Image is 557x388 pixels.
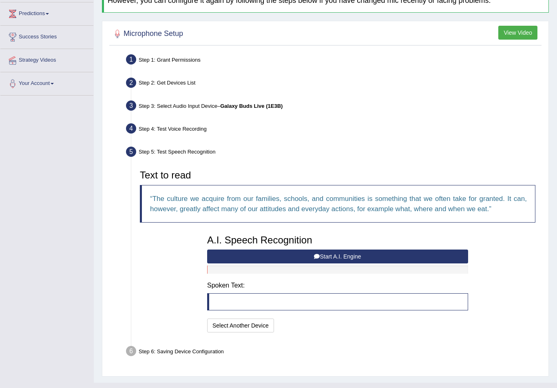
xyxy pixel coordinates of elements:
h3: A.I. Speech Recognition [207,235,468,245]
h2: Microphone Setup [111,28,183,40]
div: Step 1: Grant Permissions [122,52,545,70]
div: Step 5: Test Speech Recognition [122,144,545,162]
div: Step 4: Test Voice Recording [122,121,545,139]
q: The culture we acquire from our families, schools, and communities is something that we often tak... [150,195,527,213]
button: View Video [498,26,537,40]
div: Step 6: Saving Device Configuration [122,343,545,361]
span: – [217,103,283,109]
a: Strategy Videos [0,49,93,69]
a: Your Account [0,72,93,93]
h3: Text to read [140,170,535,181]
a: Predictions [0,2,93,23]
b: Galaxy Buds Live (1E3B) [220,103,283,109]
a: Success Stories [0,26,93,46]
button: Start A.I. Engine [207,250,468,263]
h4: Spoken Text: [207,282,468,289]
button: Select Another Device [207,319,274,332]
div: Step 2: Get Devices List [122,75,545,93]
div: Step 3: Select Audio Input Device [122,98,545,116]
